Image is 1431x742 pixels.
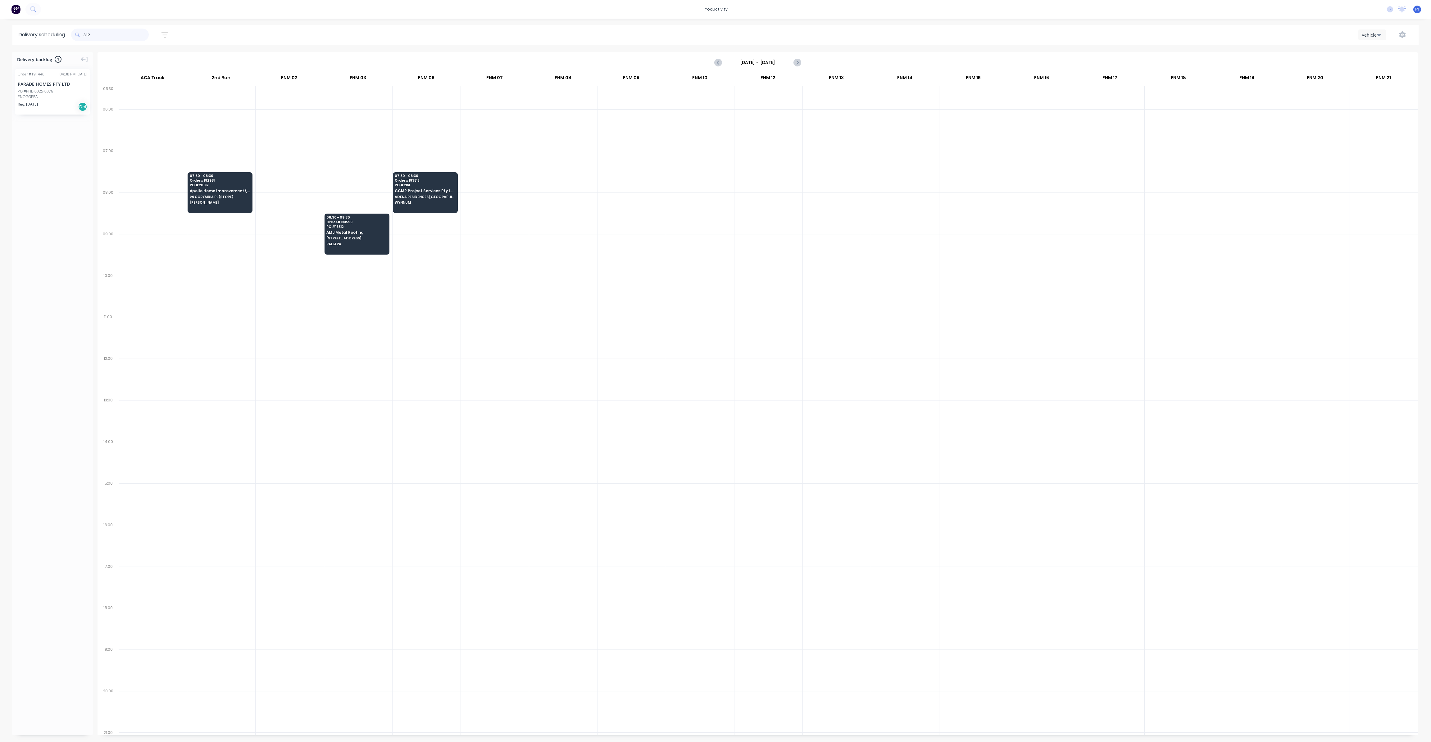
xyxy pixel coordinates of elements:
span: 1 [55,56,61,63]
span: Order # 193599 [326,220,387,224]
span: PO # 16812 [326,225,387,228]
div: FNM 13 [802,72,870,86]
div: FNM 14 [871,72,939,86]
div: ENOGGERA [18,94,87,100]
span: ADENA RESIDENCES [GEOGRAPHIC_DATA] [395,195,455,199]
div: ACA Truck [118,72,187,86]
span: [PERSON_NAME] [190,201,250,204]
div: FNM 20 [1281,72,1349,86]
div: 19:00 [98,646,119,687]
div: FNM 17 [1076,72,1144,86]
div: Vehicle [1362,32,1380,38]
div: Order # 191448 [18,71,44,77]
div: 18:00 [98,604,119,646]
span: Delivery backlog [17,56,52,63]
div: 12:00 [98,355,119,396]
div: FNM 02 [255,72,323,86]
div: FNM 15 [939,72,1007,86]
div: FNM 16 [1007,72,1075,86]
div: 14:00 [98,438,119,480]
div: FNM 03 [324,72,392,86]
img: Factory [11,5,20,14]
div: FNM 06 [392,72,460,86]
div: 21:00 [98,729,119,736]
div: PARADE HOMES PTY LTD [18,81,87,87]
div: FNM 19 [1213,72,1281,86]
div: 15:00 [98,480,119,521]
div: 2nd Run [187,72,255,86]
div: PO #PHE-0025-0076 [18,88,53,94]
div: 05:30 [98,85,119,106]
div: 16:00 [98,521,119,563]
div: FNM 12 [734,72,802,86]
span: GCMR Project Services Pty Ltd [395,189,455,193]
div: productivity [701,5,731,14]
div: 07:00 [98,147,119,189]
div: 06:00 [98,106,119,147]
div: 11:00 [98,313,119,355]
span: 07:30 - 08:30 [190,174,250,178]
span: 08:30 - 09:30 [326,215,387,219]
span: Order # 193812 [395,179,455,182]
div: 09:00 [98,230,119,272]
div: 10:00 [98,272,119,314]
span: PO # 20812 [190,183,250,187]
span: F1 [1415,7,1419,12]
div: 04:38 PM [DATE] [60,71,87,77]
span: PALLARA [326,242,387,246]
input: Search for orders [84,29,149,41]
span: 29 CORYMBIA PL (STORE) [190,195,250,199]
div: FNM 08 [529,72,597,86]
div: 20:00 [98,687,119,729]
span: Req. [DATE] [18,102,38,107]
span: WYNNUM [395,201,455,204]
span: PO # 2161 [395,183,455,187]
div: 08:00 [98,189,119,230]
span: [STREET_ADDRESS] [326,236,387,240]
span: Apollo Home Improvement (QLD) Pty Ltd [190,189,250,193]
div: Del [78,102,87,111]
span: Order # 192981 [190,179,250,182]
div: 17:00 [98,563,119,604]
div: FNM 10 [666,72,734,86]
div: Delivery scheduling [12,25,71,45]
div: FNM 07 [461,72,529,86]
span: 07:30 - 08:30 [395,174,455,178]
div: 13:00 [98,396,119,438]
div: FNM 18 [1144,72,1212,86]
div: FNM 21 [1349,72,1417,86]
button: Vehicle [1358,29,1386,40]
div: FNM 09 [597,72,665,86]
span: AMJ Metal Roofing [326,230,387,234]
